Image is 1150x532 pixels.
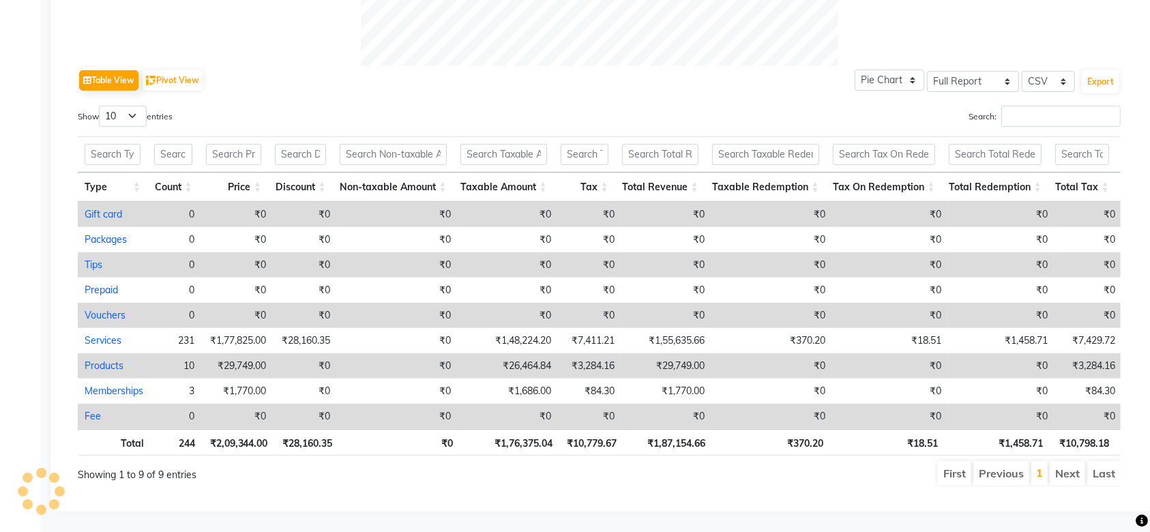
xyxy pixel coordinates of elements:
td: ₹0 [337,353,458,379]
td: ₹3,284.16 [558,353,621,379]
td: ₹0 [201,202,273,227]
a: Memberships [85,385,143,397]
td: ₹0 [948,202,1055,227]
td: 231 [150,328,201,353]
input: Search Total Redemption [949,144,1042,165]
input: Search Taxable Redemption [712,144,819,165]
th: ₹1,76,375.04 [460,429,559,456]
td: ₹0 [832,278,948,303]
td: ₹0 [711,404,832,429]
td: ₹0 [832,252,948,278]
td: ₹0 [337,404,458,429]
th: Type: activate to sort column ascending [78,173,147,202]
input: Search Tax [561,144,608,165]
td: ₹0 [337,278,458,303]
th: 244 [151,429,203,456]
td: ₹0 [711,303,832,328]
td: 0 [150,278,201,303]
td: ₹0 [948,227,1055,252]
a: 1 [1036,466,1043,479]
td: ₹7,429.72 [1055,328,1122,353]
td: ₹0 [201,303,273,328]
input: Search Total Revenue [622,144,698,165]
td: 3 [150,379,201,404]
td: ₹1,48,224.20 [458,328,558,353]
td: ₹0 [558,227,621,252]
td: ₹0 [832,404,948,429]
th: Discount: activate to sort column ascending [268,173,333,202]
td: ₹0 [337,227,458,252]
th: Tax: activate to sort column ascending [554,173,615,202]
td: ₹0 [458,404,558,429]
td: ₹0 [711,353,832,379]
td: ₹0 [1055,252,1122,278]
td: ₹0 [832,379,948,404]
label: Search: [969,106,1121,127]
td: ₹0 [458,252,558,278]
td: ₹0 [1055,227,1122,252]
td: ₹0 [273,379,337,404]
td: ₹84.30 [558,379,621,404]
td: ₹0 [201,404,273,429]
td: ₹1,458.71 [948,328,1055,353]
td: ₹1,55,635.66 [621,328,711,353]
td: ₹0 [337,303,458,328]
td: ₹0 [711,278,832,303]
td: ₹0 [948,303,1055,328]
input: Search Type [85,144,141,165]
td: ₹0 [948,353,1055,379]
td: ₹0 [273,278,337,303]
td: ₹1,686.00 [458,379,558,404]
button: Pivot View [143,70,203,91]
td: ₹0 [711,202,832,227]
div: Showing 1 to 9 of 9 entries [78,460,501,482]
th: ₹0 [339,429,460,456]
td: ₹3,284.16 [1055,353,1122,379]
td: 0 [150,404,201,429]
td: 10 [150,353,201,379]
th: Non-taxable Amount: activate to sort column ascending [333,173,454,202]
th: Count: activate to sort column ascending [147,173,199,202]
th: ₹2,09,344.00 [202,429,274,456]
td: ₹0 [621,252,711,278]
td: ₹0 [711,379,832,404]
td: ₹0 [273,303,337,328]
a: Tips [85,258,102,271]
a: Products [85,359,123,372]
th: ₹1,458.71 [945,429,1050,456]
td: ₹0 [458,202,558,227]
td: ₹0 [558,202,621,227]
a: Vouchers [85,309,126,321]
td: ₹0 [273,252,337,278]
td: ₹0 [558,303,621,328]
td: ₹28,160.35 [273,328,337,353]
td: ₹0 [458,278,558,303]
td: ₹0 [621,404,711,429]
input: Search Taxable Amount [460,144,547,165]
td: ₹0 [273,404,337,429]
td: ₹0 [273,227,337,252]
td: ₹0 [201,227,273,252]
td: 0 [150,202,201,227]
td: ₹84.30 [1055,379,1122,404]
th: Total Redemption: activate to sort column ascending [942,173,1048,202]
td: ₹0 [337,202,458,227]
td: ₹18.51 [832,328,948,353]
td: ₹0 [832,227,948,252]
th: ₹10,798.18 [1050,429,1116,456]
input: Search Tax On Redemption [833,144,935,165]
td: ₹0 [1055,404,1122,429]
td: ₹0 [832,353,948,379]
a: Services [85,334,121,346]
th: ₹10,779.67 [559,429,623,456]
td: ₹0 [458,227,558,252]
th: Total Tax: activate to sort column ascending [1048,173,1116,202]
input: Search Price [206,144,261,165]
td: ₹0 [458,303,558,328]
td: ₹0 [273,202,337,227]
td: ₹0 [558,404,621,429]
td: ₹1,770.00 [201,379,273,404]
td: ₹29,749.00 [201,353,273,379]
td: 0 [150,227,201,252]
td: ₹0 [1055,202,1122,227]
